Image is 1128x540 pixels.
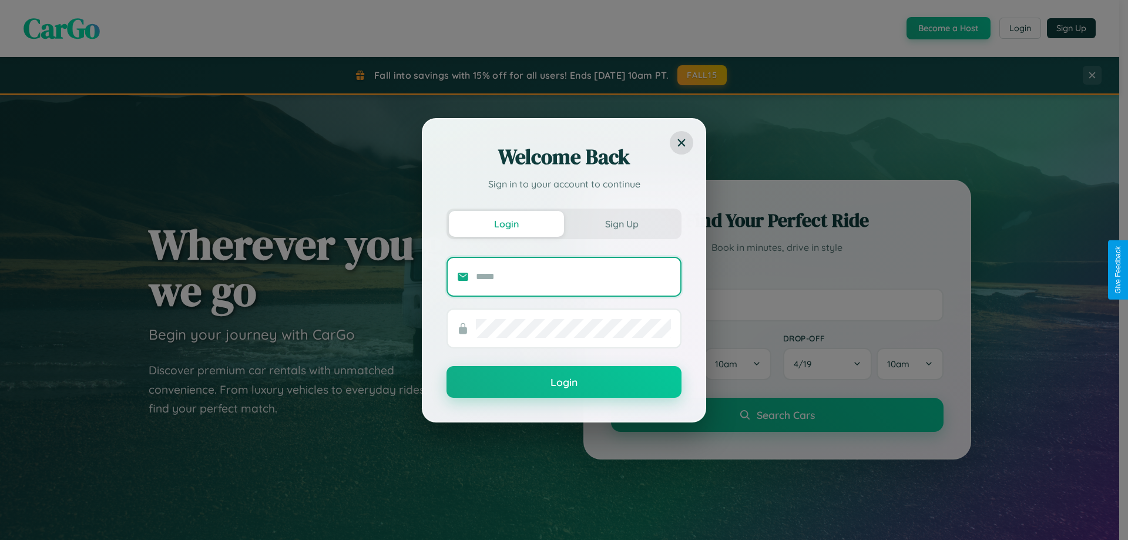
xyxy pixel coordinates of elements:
[446,366,681,398] button: Login
[1114,246,1122,294] div: Give Feedback
[449,211,564,237] button: Login
[446,143,681,171] h2: Welcome Back
[446,177,681,191] p: Sign in to your account to continue
[564,211,679,237] button: Sign Up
